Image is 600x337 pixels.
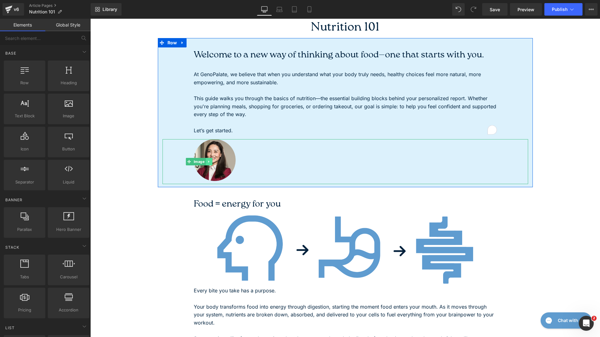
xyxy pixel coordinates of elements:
span: Accordion [50,307,87,313]
button: More [585,3,597,16]
div: To enrich screen reader interactions, please activate Accessibility in Grammarly extension settings [103,178,438,197]
span: Heading [50,80,87,86]
span: Preview [517,6,534,13]
span: Save [490,6,500,13]
span: Liquid [50,179,87,185]
iframe: Intercom live chat [579,316,594,331]
span: Carousel [50,274,87,280]
span: Parallax [6,226,43,233]
button: Redo [467,3,480,16]
span: Row [76,19,88,29]
div: To enrich screen reader interactions, please activate Accessibility in Grammarly extension settings [103,52,407,120]
a: Article Pages [29,3,91,8]
span: Library [102,7,117,12]
span: Pricing [6,307,43,313]
span: Let’s get started. [103,109,142,115]
span: Food = energy for you [103,181,190,190]
iframe: Gorgias live chat messenger [447,291,503,312]
a: Expand / Collapse [88,19,96,29]
a: Preview [510,3,542,16]
span: Separator [6,179,43,185]
span: Row [6,80,43,86]
span: Publish [552,7,567,12]
span: Text Block [6,113,43,119]
iframe: To enrich screen reader interactions, please activate Accessibility in Grammarly extension settings [90,19,600,337]
span: Tabs [6,274,43,280]
a: Global Style [45,19,91,31]
a: Laptop [272,3,287,16]
span: Welcome to a new way of thinking about food—one that starts with you. [103,32,394,41]
span: Image [50,113,87,119]
span: Nutrition 101 [29,9,55,14]
span: Base [5,50,17,56]
a: Mobile [302,3,317,16]
a: New Library [91,3,122,16]
a: Tablet [287,3,302,16]
div: To enrich screen reader interactions, please activate Accessibility in Grammarly extension settings [103,29,438,44]
span: This guide walks you through the basics of nutrition—the essential building blocks behind your pe... [103,76,406,99]
span: Your body transforms food into energy through digestion, starting the moment food enters your mou... [103,285,403,307]
button: Undo [452,3,465,16]
span: At GenoPalate, we believe that when you understand what your body truly needs, healthy choices fe... [103,52,391,67]
a: v6 [2,3,24,16]
span: Icon [6,146,43,152]
button: Publish [544,3,582,16]
div: v6 [12,5,20,13]
span: Hero Banner [50,226,87,233]
span: Image [102,139,115,147]
span: Stack [5,244,20,250]
span: Every bite you take has a purpose. [103,269,186,275]
span: Banner [5,197,23,203]
a: Expand / Collapse [115,139,122,147]
span: 2 [592,316,597,321]
span: Button [50,146,87,152]
div: Protected by Grammarly [382,311,383,320]
a: Desktop [257,3,272,16]
span: List [5,325,15,331]
div: Protected by Grammarly [382,98,383,107]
